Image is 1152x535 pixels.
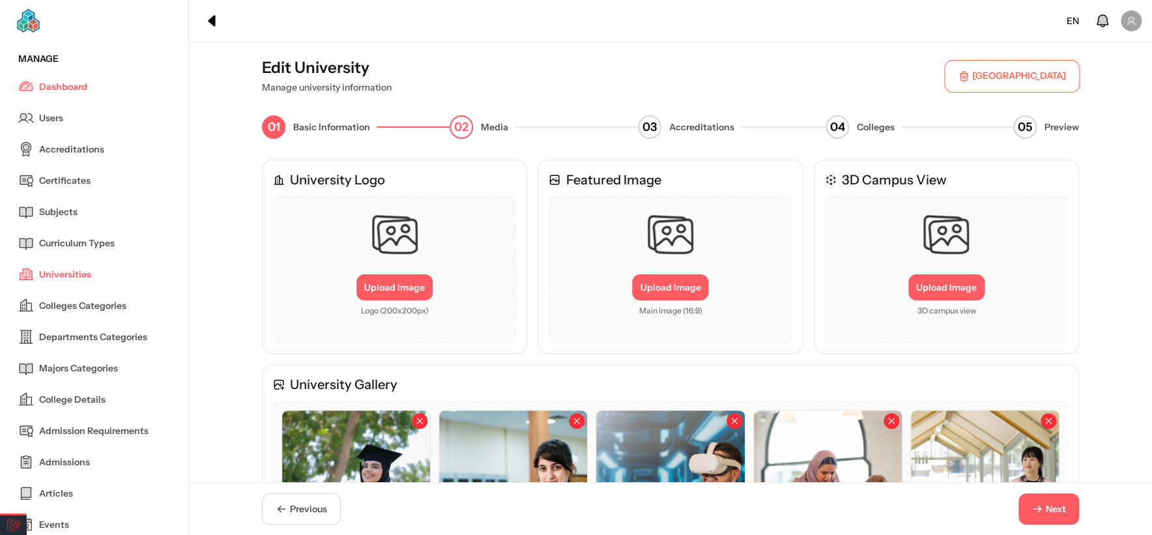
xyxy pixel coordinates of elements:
a: Accreditations [18,134,170,165]
span: Basic Information [293,121,370,134]
span: College Details [39,393,106,407]
div: Manage [10,52,178,66]
span: Subjects [39,205,78,219]
a: Dashboard [18,71,170,102]
span: Users [39,111,63,125]
span: Events [39,518,69,532]
a: Admission Requirements [18,415,170,446]
span: Colleges [857,121,895,134]
div: Change language [1061,9,1084,33]
p: Main image (16:9) [639,306,702,316]
span: Colleges Categories [39,299,126,313]
button: Upload Image [908,274,985,300]
span: 02 [454,118,468,136]
a: Certificates [18,165,170,196]
p: Logo (200x200px) [361,306,429,316]
span: Universities [39,268,91,282]
div: Collapse sidebar [199,8,225,34]
button: Upload Image [632,274,708,300]
span: Admissions [39,455,90,469]
span: Majors Categories [39,362,118,375]
a: Majors Categories [18,353,170,384]
a: Users [18,102,170,134]
a: Departments Categories [18,321,170,353]
span: Articles [39,487,73,500]
span: [GEOGRAPHIC_DATA] [972,69,1066,83]
img: Ecme logo [16,8,119,34]
span: Next [1046,502,1066,516]
span: Preview [1044,121,1079,134]
span: 03 [642,118,657,136]
img: Upload image [917,205,975,264]
a: Subjects [18,196,170,227]
a: Universities [18,259,170,290]
img: Upload image [641,205,700,264]
span: Curriculum Types [39,237,115,250]
span: 04 [829,118,844,136]
button: Next [1018,493,1079,525]
span: Dashboard [39,80,87,94]
span: Accreditations [39,143,104,156]
img: Upload image [366,205,424,264]
span: 05 [1018,118,1032,136]
h4: University Gallery [290,375,397,394]
h4: 3D Campus View [842,171,947,189]
button: Previous [262,493,341,525]
h1: Edit University [262,57,392,78]
button: [GEOGRAPHIC_DATA] [945,61,1079,92]
h4: University Logo [290,171,385,189]
span: 01 [268,118,280,136]
span: Previous [290,502,327,516]
p: 3D campus view [917,306,975,316]
h4: Featured Image [566,171,661,189]
span: Media [481,121,508,134]
span: Accreditations [669,121,734,134]
span: Departments Categories [39,330,147,344]
a: Admissions [18,446,170,478]
a: Colleges Categories [18,290,170,321]
button: Upload Image [356,274,433,300]
p: Manage university information [262,81,392,94]
span: Certificates [39,174,91,188]
a: Curriculum Types [18,227,170,259]
a: Articles [18,478,170,509]
a: College Details [18,384,170,415]
span: Admission Requirements [39,424,149,438]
